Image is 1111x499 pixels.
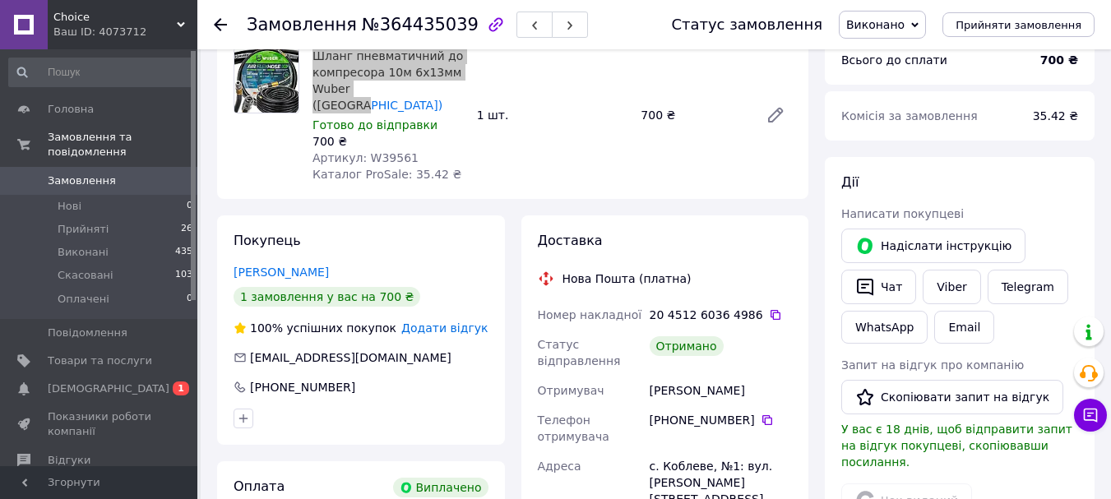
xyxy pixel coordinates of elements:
[58,245,109,260] span: Виконані
[312,133,464,150] div: 700 ₴
[470,104,635,127] div: 1 шт.
[841,423,1072,469] span: У вас є 18 днів, щоб відправити запит на відгук покупцеві, скопіювавши посилання.
[175,245,192,260] span: 435
[53,10,177,25] span: Choice
[671,16,822,33] div: Статус замовлення
[634,104,752,127] div: 700 ₴
[1040,53,1078,67] b: 700 ₴
[53,25,197,39] div: Ваш ID: 4073712
[234,49,299,113] img: Шланг пневматичний до компресора 10м 6x13мм Wuber (Польща)
[538,308,642,321] span: Номер накладної
[58,222,109,237] span: Прийняті
[1033,109,1078,122] span: 35.42 ₴
[538,460,581,473] span: Адреса
[841,270,916,304] button: Чат
[187,292,192,307] span: 0
[312,118,437,132] span: Готово до відправки
[48,173,116,188] span: Замовлення
[923,270,980,304] a: Viber
[841,109,978,122] span: Комісія за замовлення
[312,168,461,181] span: Каталог ProSale: 35.42 ₴
[58,199,81,214] span: Нові
[214,16,227,33] div: Повернутися назад
[250,351,451,364] span: [EMAIL_ADDRESS][DOMAIN_NAME]
[248,379,357,395] div: [PHONE_NUMBER]
[841,311,928,344] a: WhatsApp
[538,233,603,248] span: Доставка
[175,268,192,283] span: 103
[234,266,329,279] a: [PERSON_NAME]
[48,381,169,396] span: [DEMOGRAPHIC_DATA]
[841,53,947,67] span: Всього до сплати
[650,307,792,323] div: 20 4512 6036 4986
[234,320,396,336] div: успішних покупок
[942,12,1095,37] button: Прийняти замовлення
[247,15,357,35] span: Замовлення
[846,18,905,31] span: Виконано
[48,102,94,117] span: Головна
[558,270,696,287] div: Нова Пошта (платна)
[173,381,189,395] span: 1
[234,287,420,307] div: 1 замовлення у вас на 700 ₴
[48,130,197,159] span: Замовлення та повідомлення
[48,326,127,340] span: Повідомлення
[181,222,192,237] span: 26
[234,233,301,248] span: Покупець
[250,321,283,335] span: 100%
[650,412,792,428] div: [PHONE_NUMBER]
[48,453,90,468] span: Відгуки
[988,270,1068,304] a: Telegram
[312,49,463,112] a: Шланг пневматичний до компресора 10м 6x13мм Wuber ([GEOGRAPHIC_DATA])
[759,99,792,132] a: Редагувати
[538,384,604,397] span: Отримувач
[187,199,192,214] span: 0
[401,321,488,335] span: Додати відгук
[956,19,1081,31] span: Прийняти замовлення
[58,268,113,283] span: Скасовані
[650,336,724,356] div: Отримано
[538,338,621,367] span: Статус відправлення
[841,358,1024,372] span: Запит на відгук про компанію
[841,174,859,190] span: Дії
[1074,399,1107,432] button: Чат з покупцем
[934,311,994,344] button: Email
[8,58,194,87] input: Пошук
[646,376,795,405] div: [PERSON_NAME]
[48,409,152,439] span: Показники роботи компанії
[234,478,285,494] span: Оплата
[841,380,1063,414] button: Скопіювати запит на відгук
[362,15,479,35] span: №364435039
[538,414,609,443] span: Телефон отримувача
[841,229,1025,263] button: Надіслати інструкцію
[312,151,419,164] span: Артикул: W39561
[48,353,152,368] span: Товари та послуги
[393,478,488,497] div: Виплачено
[841,207,964,220] span: Написати покупцеві
[58,292,109,307] span: Оплачені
